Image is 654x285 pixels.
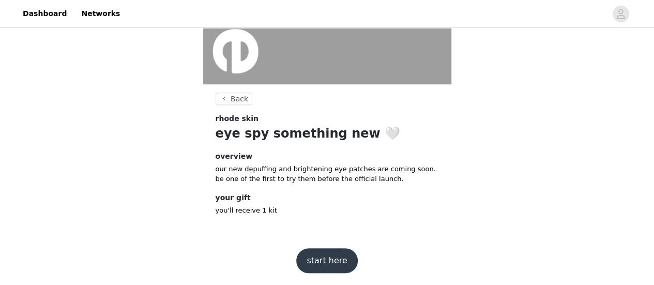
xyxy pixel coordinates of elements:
[216,192,439,203] h4: your gift
[216,205,439,216] p: you'll receive 1 kit
[296,248,357,273] button: start here
[216,164,439,184] p: our new depuffing and brightening eye patches are coming soon. be one of the first to try them be...
[216,113,258,124] span: rhode skin
[216,151,439,162] h4: overview
[17,2,73,25] a: Dashboard
[216,93,253,105] button: Back
[216,124,439,143] h1: eye spy something new 🤍
[75,2,126,25] a: Networks
[616,6,626,22] div: avatar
